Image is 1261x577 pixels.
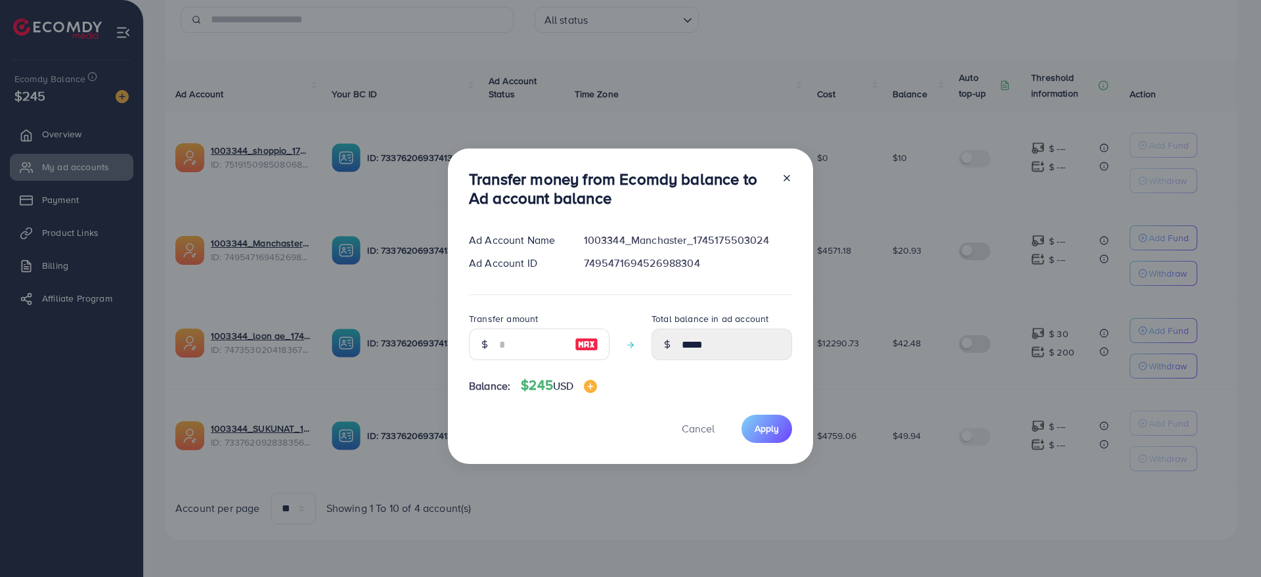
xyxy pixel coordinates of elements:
img: image [575,336,598,352]
div: 7495471694526988304 [573,256,803,271]
button: Cancel [665,415,731,443]
label: Total balance in ad account [652,312,768,325]
button: Apply [741,415,792,443]
h3: Transfer money from Ecomdy balance to Ad account balance [469,170,771,208]
iframe: Chat [1205,518,1251,567]
img: image [584,380,597,393]
span: Cancel [682,421,715,436]
div: 1003344_Manchaster_1745175503024 [573,233,803,248]
span: Balance: [469,379,510,394]
span: Apply [755,422,779,435]
label: Transfer amount [469,312,538,325]
span: USD [553,379,573,393]
div: Ad Account ID [458,256,573,271]
h4: $245 [521,377,597,394]
div: Ad Account Name [458,233,573,248]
